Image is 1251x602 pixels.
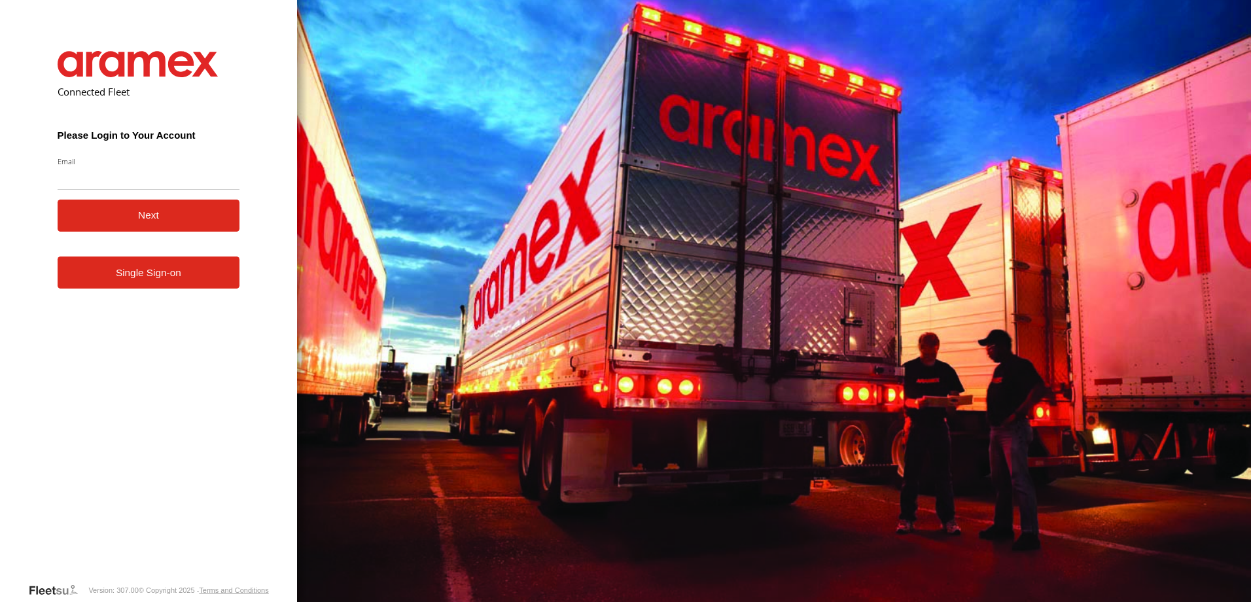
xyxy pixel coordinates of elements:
[58,257,240,289] a: Single Sign-on
[139,586,269,594] div: © Copyright 2025 -
[28,584,88,597] a: Visit our Website
[58,156,240,166] label: Email
[58,51,219,77] img: Aramex
[199,586,268,594] a: Terms and Conditions
[58,130,240,141] h3: Please Login to Your Account
[88,586,138,594] div: Version: 307.00
[58,200,240,232] button: Next
[58,85,240,98] h2: Connected Fleet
